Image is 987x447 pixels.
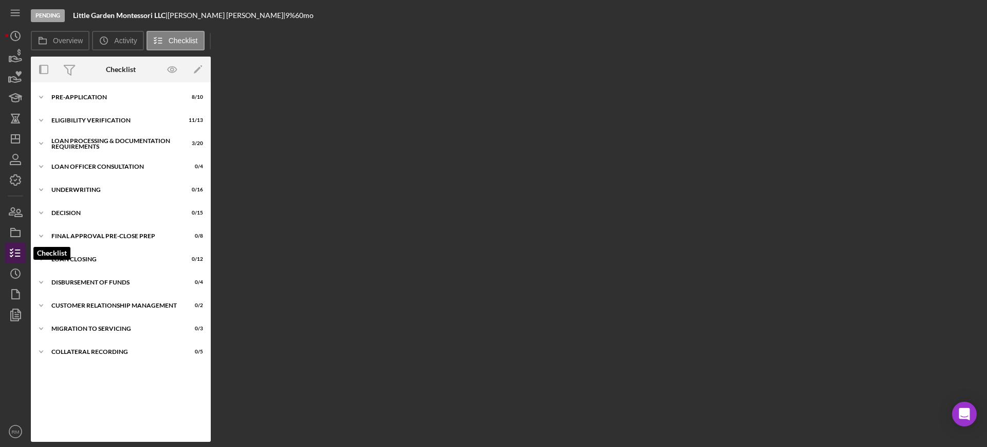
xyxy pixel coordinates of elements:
div: 0 / 2 [185,302,203,309]
div: Decision [51,210,177,216]
div: 0 / 8 [185,233,203,239]
div: Customer Relationship Management [51,302,177,309]
label: Overview [53,37,83,45]
div: | [73,11,168,20]
div: Final Approval Pre-Close Prep [51,233,177,239]
button: RM [5,421,26,442]
div: Disbursement of Funds [51,279,177,285]
div: 9 % [285,11,295,20]
div: Pre-Application [51,94,177,100]
button: Overview [31,31,89,50]
div: 0 / 12 [185,256,203,262]
div: 11 / 13 [185,117,203,123]
div: Loan Officer Consultation [51,164,177,170]
div: Checklist [106,65,136,74]
label: Activity [114,37,137,45]
div: Eligibility Verification [51,117,177,123]
div: Loan Processing & Documentation Requirements [51,138,177,150]
div: Loan Closing [51,256,177,262]
div: 8 / 10 [185,94,203,100]
div: Migration to Servicing [51,326,177,332]
button: Checklist [147,31,205,50]
div: Pending [31,9,65,22]
div: 0 / 5 [185,349,203,355]
div: Open Intercom Messenger [952,402,977,426]
div: 0 / 4 [185,164,203,170]
div: [PERSON_NAME] [PERSON_NAME] | [168,11,285,20]
div: 3 / 20 [185,140,203,147]
div: Underwriting [51,187,177,193]
div: 60 mo [295,11,314,20]
div: 0 / 3 [185,326,203,332]
b: Little Garden Montessori LLC [73,11,166,20]
div: Collateral Recording [51,349,177,355]
div: 0 / 15 [185,210,203,216]
div: 0 / 16 [185,187,203,193]
label: Checklist [169,37,198,45]
text: RM [12,429,20,435]
button: Activity [92,31,143,50]
div: 0 / 4 [185,279,203,285]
